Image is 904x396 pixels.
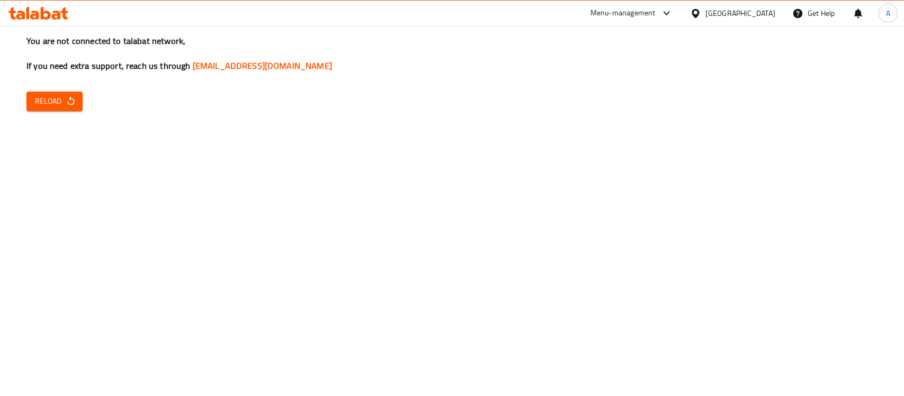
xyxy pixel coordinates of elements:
div: [GEOGRAPHIC_DATA] [705,7,775,19]
span: Reload [35,95,74,108]
h3: You are not connected to talabat network, If you need extra support, reach us through [26,35,878,72]
a: [EMAIL_ADDRESS][DOMAIN_NAME] [193,58,332,74]
button: Reload [26,92,83,111]
span: A [886,7,890,19]
div: Menu-management [590,7,656,20]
